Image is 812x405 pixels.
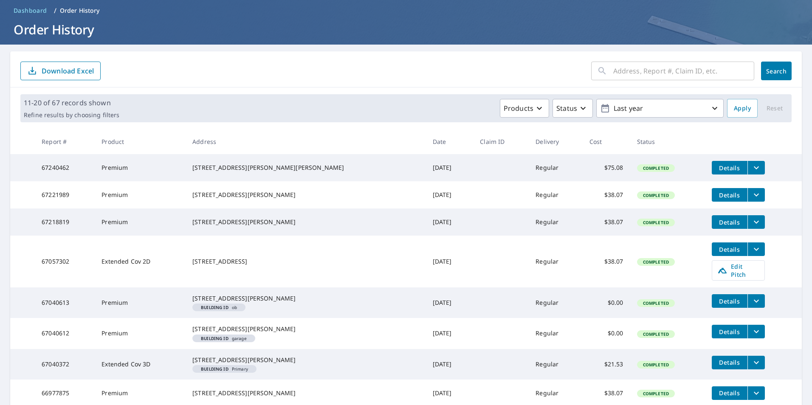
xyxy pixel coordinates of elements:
div: [STREET_ADDRESS] [192,257,419,266]
td: [DATE] [426,181,474,208]
a: Edit Pitch [712,260,765,281]
th: Claim ID [473,129,529,154]
th: Product [95,129,186,154]
td: $0.00 [583,287,630,318]
div: [STREET_ADDRESS][PERSON_NAME] [192,218,419,226]
td: $38.07 [583,181,630,208]
p: Status [556,103,577,113]
button: detailsBtn-67221989 [712,188,747,202]
span: Completed [638,300,674,306]
span: Completed [638,259,674,265]
td: 67221989 [35,181,95,208]
span: Details [717,191,742,199]
p: Products [504,103,533,113]
button: filesDropdownBtn-67040612 [747,325,765,338]
button: detailsBtn-67218819 [712,215,747,229]
th: Date [426,129,474,154]
p: Refine results by choosing filters [24,111,119,119]
p: Last year [610,101,710,116]
td: [DATE] [426,349,474,380]
span: Apply [734,103,751,114]
td: Premium [95,208,186,236]
td: Extended Cov 3D [95,349,186,380]
td: [DATE] [426,318,474,349]
td: [DATE] [426,287,474,318]
td: 67040613 [35,287,95,318]
td: Regular [529,236,583,287]
div: [STREET_ADDRESS][PERSON_NAME][PERSON_NAME] [192,163,419,172]
button: filesDropdownBtn-67218819 [747,215,765,229]
button: detailsBtn-67240462 [712,161,747,174]
span: ob [196,305,242,309]
div: [STREET_ADDRESS][PERSON_NAME] [192,294,419,303]
span: Completed [638,391,674,397]
td: $0.00 [583,318,630,349]
span: Edit Pitch [717,262,759,278]
td: $38.07 [583,236,630,287]
td: 67218819 [35,208,95,236]
td: Regular [529,318,583,349]
td: [DATE] [426,208,474,236]
span: Details [717,328,742,336]
p: Order History [60,6,100,15]
td: 67040612 [35,318,95,349]
span: Primary [196,367,253,371]
a: Dashboard [10,4,51,17]
span: Completed [638,165,674,171]
td: Regular [529,181,583,208]
button: Last year [596,99,724,118]
td: Regular [529,208,583,236]
button: detailsBtn-67057302 [712,242,747,256]
td: $21.53 [583,349,630,380]
td: $38.07 [583,208,630,236]
td: Extended Cov 2D [95,236,186,287]
input: Address, Report #, Claim ID, etc. [613,59,754,83]
em: Building ID [201,305,228,309]
button: detailsBtn-67040372 [712,356,747,369]
nav: breadcrumb [10,4,802,17]
span: Completed [638,331,674,337]
div: [STREET_ADDRESS][PERSON_NAME] [192,389,419,397]
th: Report # [35,129,95,154]
th: Status [630,129,705,154]
em: Building ID [201,367,228,371]
button: filesDropdownBtn-67057302 [747,242,765,256]
button: filesDropdownBtn-67240462 [747,161,765,174]
span: Details [717,389,742,397]
button: detailsBtn-67040613 [712,294,747,308]
td: Regular [529,287,583,318]
td: 67040372 [35,349,95,380]
th: Cost [583,129,630,154]
span: Search [768,67,785,75]
span: Completed [638,192,674,198]
td: [DATE] [426,154,474,181]
td: $75.08 [583,154,630,181]
span: Details [717,218,742,226]
button: Apply [727,99,758,118]
td: Regular [529,349,583,380]
div: [STREET_ADDRESS][PERSON_NAME] [192,191,419,199]
button: detailsBtn-67040612 [712,325,747,338]
td: Premium [95,181,186,208]
button: Status [553,99,593,118]
td: Regular [529,154,583,181]
td: Premium [95,287,186,318]
td: 67057302 [35,236,95,287]
h1: Order History [10,21,802,38]
p: 11-20 of 67 records shown [24,98,119,108]
span: Details [717,297,742,305]
span: Completed [638,362,674,368]
span: Completed [638,219,674,225]
button: detailsBtn-66977875 [712,386,747,400]
li: / [54,6,56,16]
p: Download Excel [42,66,94,76]
button: Search [761,62,792,80]
div: [STREET_ADDRESS][PERSON_NAME] [192,325,419,333]
button: filesDropdownBtn-67221989 [747,188,765,202]
button: filesDropdownBtn-66977875 [747,386,765,400]
span: Details [717,164,742,172]
button: Download Excel [20,62,101,80]
td: Premium [95,318,186,349]
span: Details [717,358,742,366]
button: filesDropdownBtn-67040372 [747,356,765,369]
